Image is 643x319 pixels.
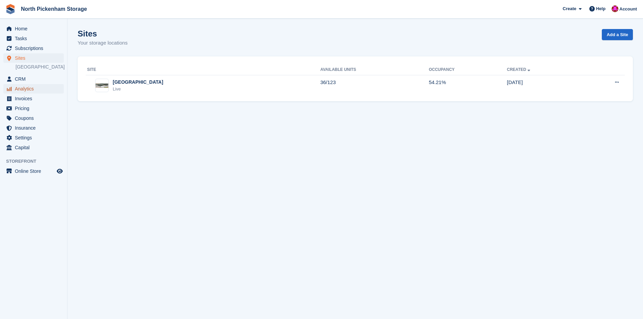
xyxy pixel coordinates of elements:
span: Subscriptions [15,44,55,53]
span: Capital [15,143,55,152]
span: Storefront [6,158,67,165]
p: Your storage locations [78,39,128,47]
th: Available Units [320,64,429,75]
a: menu [3,24,64,33]
span: Account [619,6,637,12]
span: Sites [15,53,55,63]
span: Settings [15,133,55,142]
span: Home [15,24,55,33]
th: Occupancy [429,64,507,75]
td: [DATE] [507,75,582,96]
span: Help [596,5,606,12]
img: Dylan Taylor [612,5,618,12]
span: Online Store [15,166,55,176]
h1: Sites [78,29,128,38]
span: CRM [15,74,55,84]
a: menu [3,123,64,133]
td: 36/123 [320,75,429,96]
div: [GEOGRAPHIC_DATA] [113,79,163,86]
a: menu [3,84,64,94]
span: Tasks [15,34,55,43]
th: Site [86,64,320,75]
a: menu [3,53,64,63]
a: menu [3,133,64,142]
div: Live [113,86,163,92]
img: Image of North Pickenham site [96,83,108,88]
a: [GEOGRAPHIC_DATA] [16,64,64,70]
span: Insurance [15,123,55,133]
a: menu [3,34,64,43]
span: Create [563,5,576,12]
a: menu [3,143,64,152]
td: 54.21% [429,75,507,96]
span: Coupons [15,113,55,123]
a: Add a Site [602,29,633,40]
a: menu [3,166,64,176]
a: menu [3,94,64,103]
img: stora-icon-8386f47178a22dfd0bd8f6a31ec36ba5ce8667c1dd55bd0f319d3a0aa187defe.svg [5,4,16,14]
a: menu [3,104,64,113]
a: menu [3,113,64,123]
span: Invoices [15,94,55,103]
a: menu [3,44,64,53]
span: Analytics [15,84,55,94]
a: menu [3,74,64,84]
span: Pricing [15,104,55,113]
a: Created [507,67,532,72]
a: North Pickenham Storage [18,3,90,15]
a: Preview store [56,167,64,175]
